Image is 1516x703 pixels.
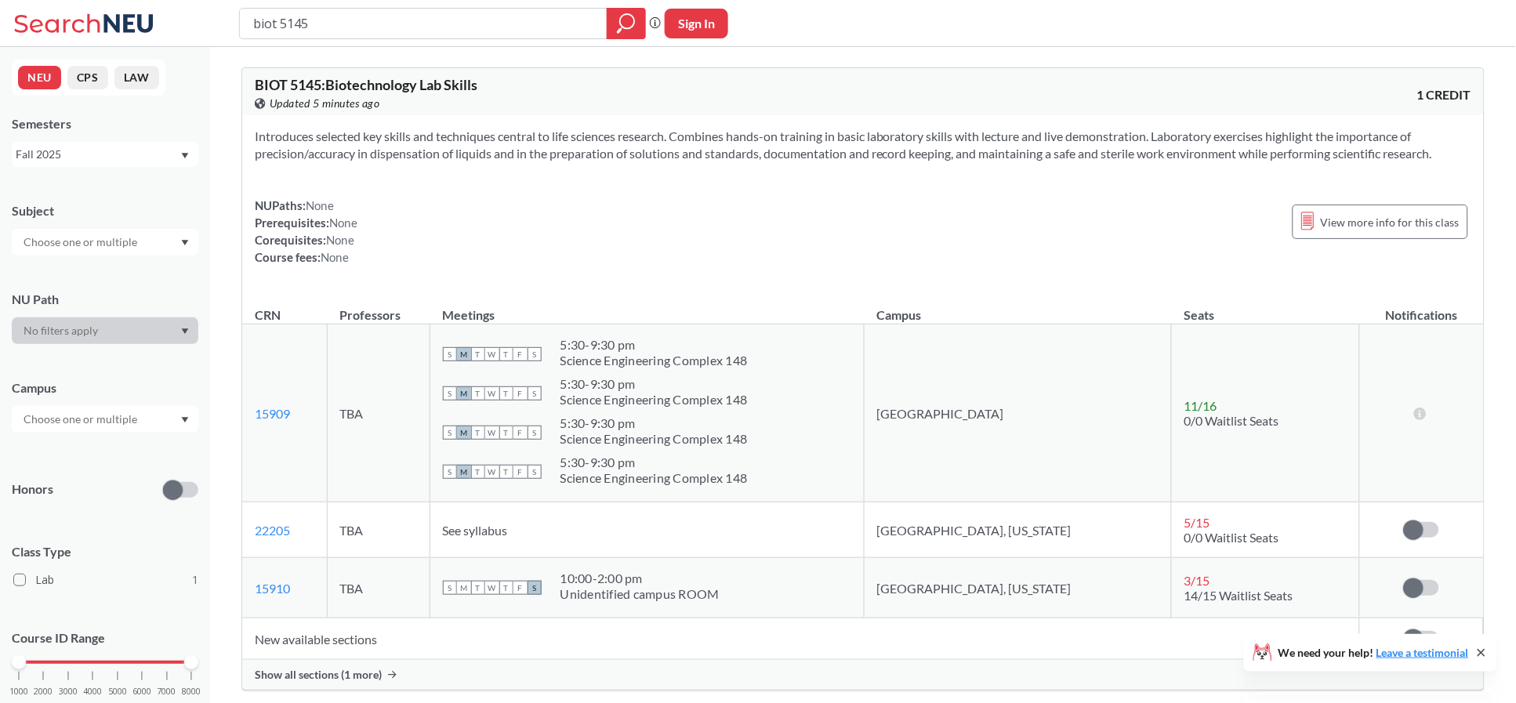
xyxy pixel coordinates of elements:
span: None [306,198,334,212]
span: T [499,347,513,361]
span: 4000 [83,687,102,696]
span: 3 / 15 [1184,573,1210,588]
input: Choose one or multiple [16,233,147,252]
span: T [471,581,485,595]
button: CPS [67,66,108,89]
div: 10:00 - 2:00 pm [560,571,720,586]
div: 5:30 - 9:30 pm [560,376,748,392]
th: Notifications [1359,291,1483,324]
span: S [528,426,542,440]
span: 0/0 Waitlist Seats [1184,413,1279,428]
th: Professors [327,291,430,324]
div: Dropdown arrow [12,317,198,344]
span: None [326,233,354,247]
span: W [485,581,499,595]
span: F [513,465,528,479]
span: Class Type [12,543,198,560]
td: TBA [327,558,430,618]
span: 11 / 16 [1184,398,1217,413]
section: Introduces selected key skills and techniques central to life sciences research. Combines hands-o... [255,128,1471,162]
span: S [443,581,457,595]
a: 22205 [255,523,290,538]
td: TBA [327,324,430,502]
div: NU Path [12,291,198,308]
td: [GEOGRAPHIC_DATA] [864,324,1171,502]
span: T [471,465,485,479]
span: We need your help! [1278,647,1469,658]
span: Show all sections (1 more) [255,668,382,682]
span: M [457,386,471,400]
span: See syllabus [443,523,508,538]
div: Science Engineering Complex 148 [560,353,748,368]
span: S [528,347,542,361]
span: 3000 [59,687,78,696]
div: Subject [12,202,198,219]
button: LAW [114,66,159,89]
svg: Dropdown arrow [181,240,189,246]
span: 8000 [182,687,201,696]
span: T [499,581,513,595]
span: M [457,581,471,595]
span: S [443,465,457,479]
svg: Dropdown arrow [181,328,189,335]
div: Dropdown arrow [12,229,198,255]
svg: Dropdown arrow [181,153,189,159]
span: 1 CREDIT [1417,86,1471,103]
a: 15910 [255,581,290,596]
span: 1000 [9,687,28,696]
div: 5:30 - 9:30 pm [560,455,748,470]
div: NUPaths: Prerequisites: Corequisites: Course fees: [255,197,357,266]
a: Leave a testimonial [1376,646,1469,659]
span: F [513,386,528,400]
div: Science Engineering Complex 148 [560,470,748,486]
span: S [528,581,542,595]
span: T [499,465,513,479]
div: 5:30 - 9:30 pm [560,415,748,431]
span: Updated 5 minutes ago [270,95,380,112]
span: T [499,386,513,400]
div: 5:30 - 9:30 pm [560,337,748,353]
div: Fall 2025 [16,146,180,163]
th: Campus [864,291,1171,324]
input: Class, professor, course number, "phrase" [252,10,596,37]
span: None [329,216,357,230]
span: W [485,465,499,479]
svg: Dropdown arrow [181,417,189,423]
span: F [513,426,528,440]
span: 5000 [108,687,127,696]
th: Seats [1171,291,1359,324]
span: W [485,347,499,361]
button: NEU [18,66,61,89]
span: F [513,347,528,361]
span: M [457,426,471,440]
td: [GEOGRAPHIC_DATA], [US_STATE] [864,558,1171,618]
span: T [471,426,485,440]
span: F [513,581,528,595]
span: BIOT 5145 : Biotechnology Lab Skills [255,76,477,93]
div: Dropdown arrow [12,406,198,433]
span: W [485,426,499,440]
span: W [485,386,499,400]
a: 15909 [255,406,290,421]
th: Meetings [430,291,864,324]
div: Unidentified campus ROOM [560,586,720,602]
span: 5 / 15 [1184,515,1210,530]
div: Science Engineering Complex 148 [560,392,748,408]
span: 1 [192,571,198,589]
span: M [457,465,471,479]
input: Choose one or multiple [16,410,147,429]
button: Sign In [665,9,728,38]
span: S [443,426,457,440]
span: T [471,386,485,400]
div: Science Engineering Complex 148 [560,431,748,447]
div: CRN [255,306,281,324]
td: [GEOGRAPHIC_DATA], [US_STATE] [864,502,1171,558]
label: Lab [13,570,198,590]
span: 2000 [34,687,53,696]
span: T [499,426,513,440]
span: S [528,386,542,400]
p: Course ID Range [12,629,198,647]
span: S [443,347,457,361]
span: S [528,465,542,479]
span: 14/15 Waitlist Seats [1184,588,1293,603]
